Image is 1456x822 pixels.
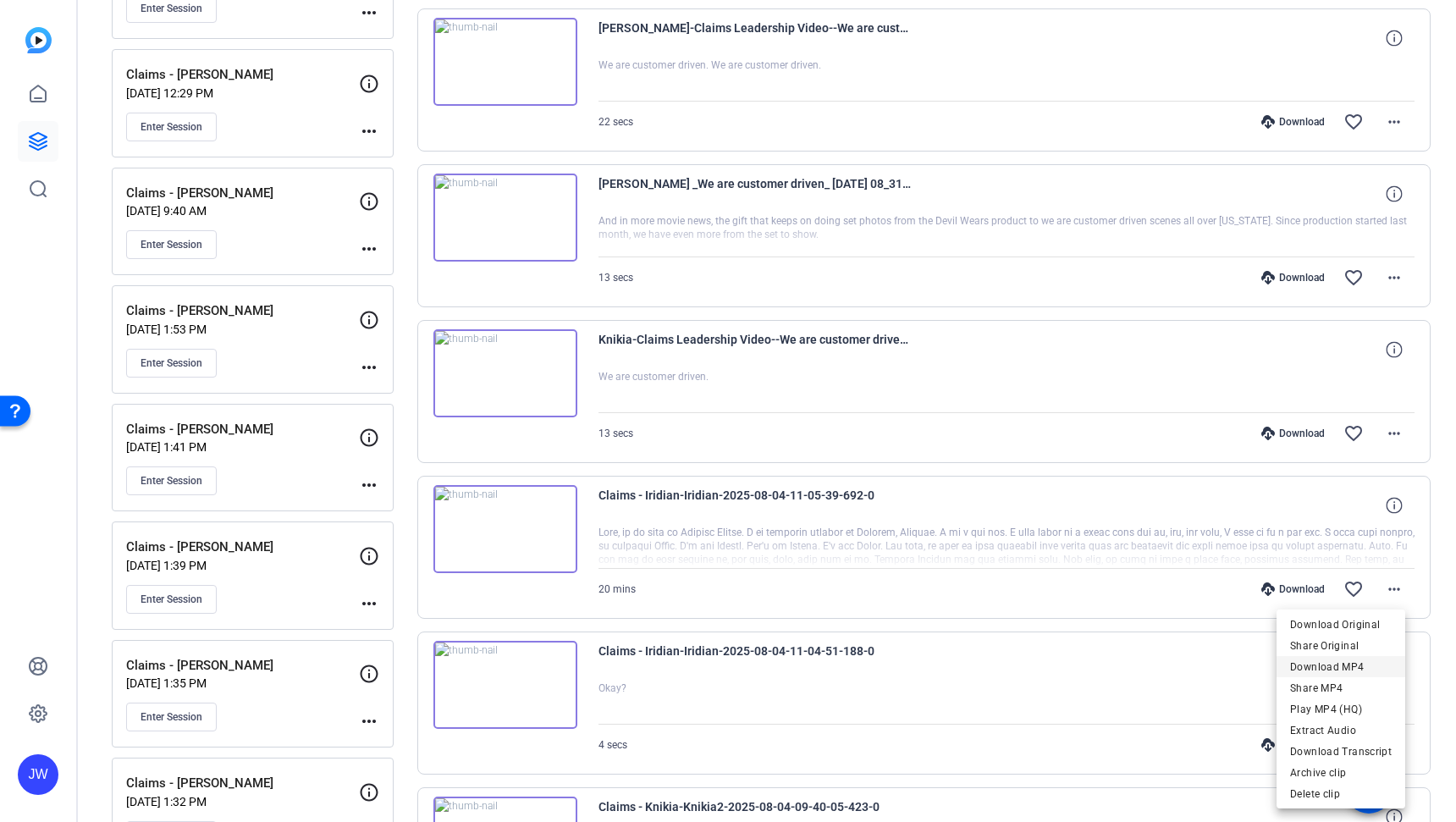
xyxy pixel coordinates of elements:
span: Download Transcript [1290,741,1392,761]
span: Play MP4 (HQ) [1290,698,1392,719]
span: Extract Audio [1290,720,1392,740]
span: Delete clip [1290,783,1392,803]
span: Share MP4 [1290,677,1392,698]
span: Download Original [1290,614,1392,634]
span: Download MP4 [1290,656,1392,676]
span: Share Original [1290,635,1392,655]
span: Archive clip [1290,762,1392,782]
